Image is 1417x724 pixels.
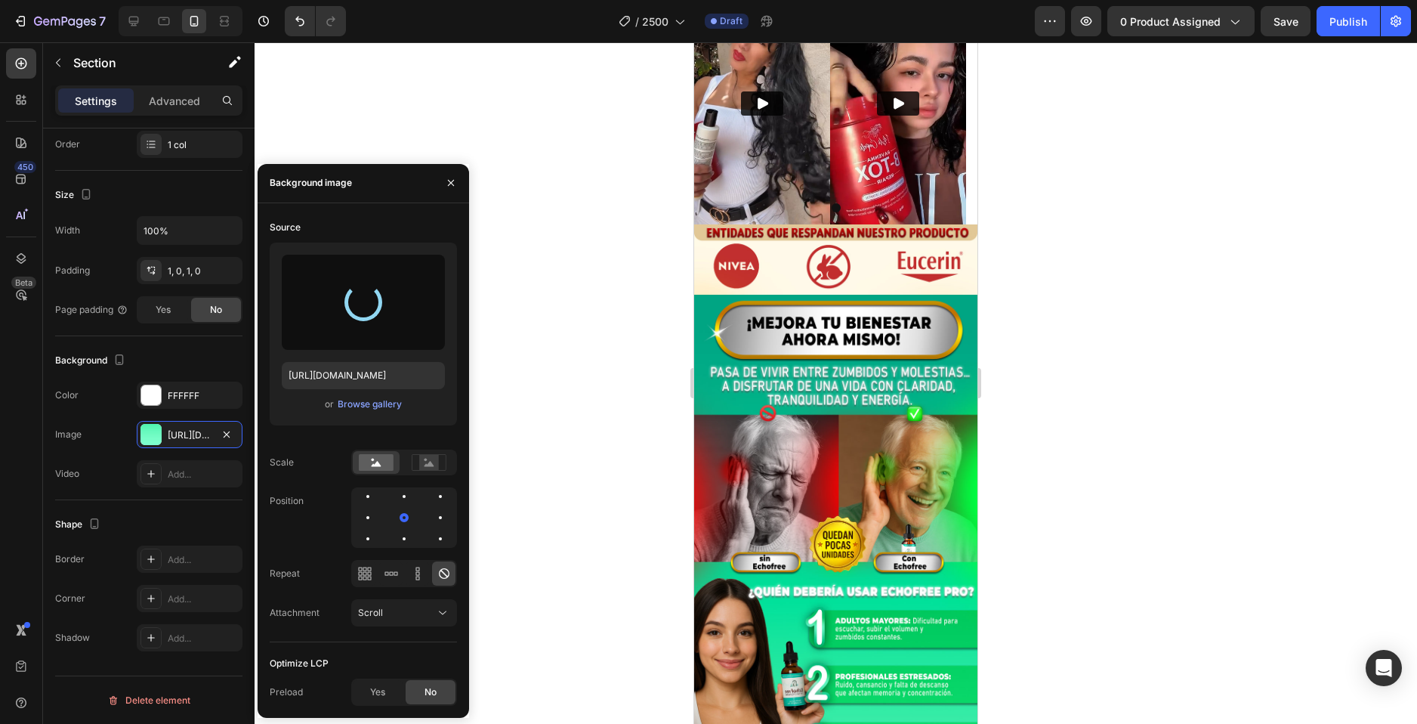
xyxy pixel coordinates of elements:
div: Color [55,388,79,402]
span: 2500 [642,14,668,29]
div: Page padding [55,303,128,317]
p: Settings [75,93,117,109]
div: Undo/Redo [285,6,346,36]
button: Publish [1317,6,1380,36]
div: Browse gallery [338,398,402,411]
iframe: Design area [694,42,977,724]
span: No [424,685,437,699]
div: Shape [55,515,103,535]
div: Width [55,224,80,237]
button: Play [183,49,225,73]
div: Repeat [270,567,300,580]
div: Source [270,221,301,234]
div: FFFFFF [168,389,239,403]
button: Browse gallery [337,397,403,412]
div: Size [55,185,95,206]
div: Border [55,552,85,566]
button: Save [1261,6,1310,36]
div: Video [55,467,79,481]
div: Image [55,428,82,441]
div: 1 col [168,138,239,152]
span: Save [1273,15,1298,28]
div: Position [270,494,304,508]
div: Publish [1329,14,1367,29]
div: Add... [168,593,239,606]
button: Dot [137,161,147,170]
p: Section [73,54,197,72]
span: No [210,303,222,317]
div: Padding [55,264,90,277]
div: Order [55,138,80,151]
button: Scroll [351,599,457,627]
span: 0 product assigned [1120,14,1221,29]
div: Attachment [270,606,320,620]
span: Yes [156,303,171,317]
div: Add... [168,632,239,645]
div: Beta [11,277,36,289]
span: or [325,395,334,413]
button: 7 [6,6,113,36]
span: / [635,14,639,29]
span: Draft [720,14,742,28]
div: Optimize LCP [270,657,329,670]
div: Corner [55,592,85,605]
div: Add... [168,553,239,567]
span: Scroll [358,607,383,618]
div: Shadow [55,631,90,645]
div: Open Intercom Messenger [1366,650,1402,686]
div: Background [55,351,128,371]
input: https://example.com/image.jpg [282,362,445,389]
div: Scale [270,456,294,469]
div: Background image [270,176,352,190]
button: 0 product assigned [1107,6,1255,36]
div: 1, 0, 1, 0 [168,265,239,278]
p: Advanced [149,93,200,109]
div: Delete element [107,692,190,710]
span: Yes [370,685,385,699]
input: Auto [137,217,242,244]
button: Delete element [55,688,242,713]
div: Add... [168,468,239,481]
div: [URL][DOMAIN_NAME] [168,429,211,442]
div: 450 [14,161,36,173]
p: 7 [99,12,106,30]
div: Preload [270,685,303,699]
